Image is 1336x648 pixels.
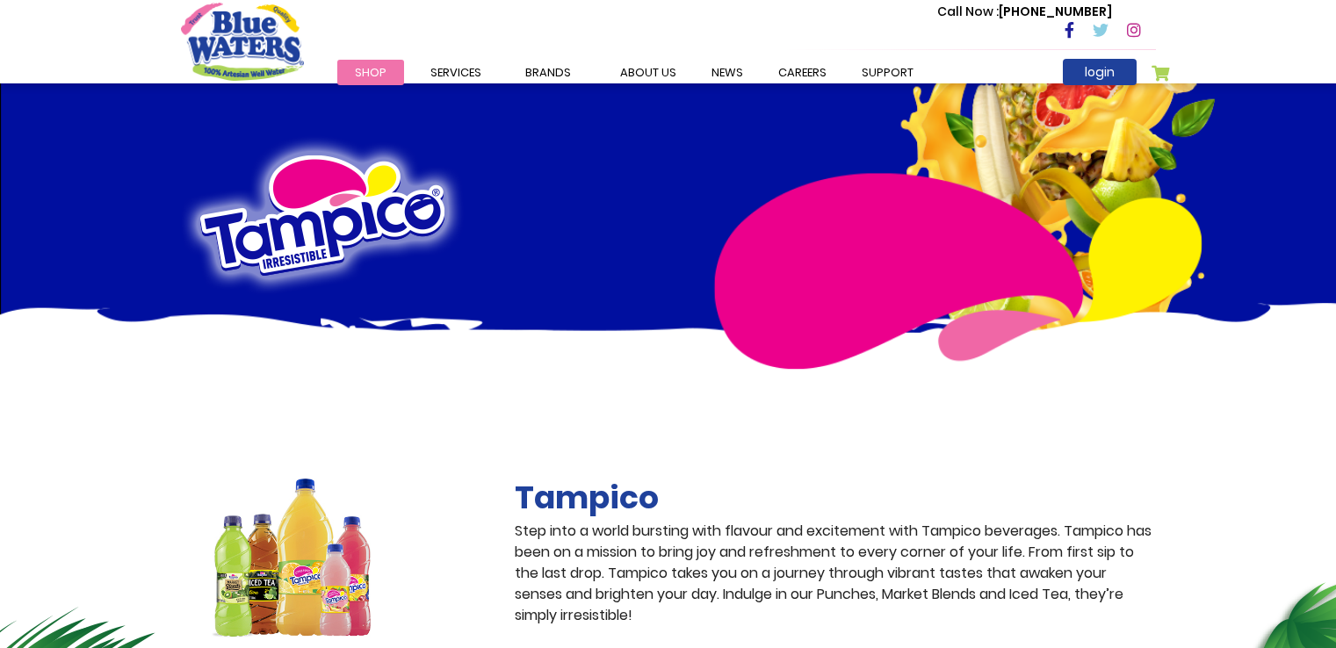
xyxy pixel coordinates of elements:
span: Brands [525,64,571,81]
p: Step into a world bursting with flavour and excitement with Tampico beverages. Tampico has been o... [515,521,1156,626]
a: about us [603,60,694,85]
span: Shop [355,64,386,81]
a: News [694,60,761,85]
span: Services [430,64,481,81]
a: store logo [181,3,304,80]
a: login [1063,59,1137,85]
a: careers [761,60,844,85]
h2: Tampico [515,479,1156,516]
a: support [844,60,931,85]
span: Call Now : [937,3,999,20]
p: [PHONE_NUMBER] [937,3,1112,21]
